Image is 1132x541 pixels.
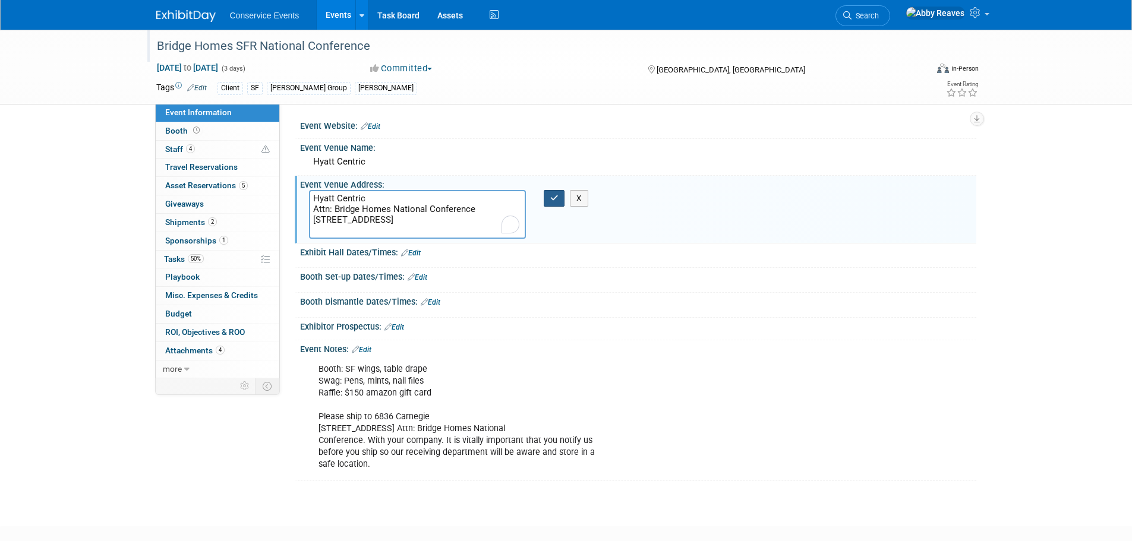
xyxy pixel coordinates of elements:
div: Booth Set-up Dates/Times: [300,268,976,283]
button: Committed [366,62,437,75]
div: Booth Dismantle Dates/Times: [300,293,976,308]
span: Giveaways [165,199,204,208]
div: Event Format [857,62,979,80]
span: Playbook [165,272,200,281]
span: 4 [216,346,225,355]
a: Playbook [156,268,279,286]
span: Budget [165,309,192,318]
a: Edit [421,298,440,306]
span: Attachments [165,346,225,355]
div: Booth: SF wings, table drape Swag: Pens, mints, nail files Raffle: $150 amazon gift card Please s... [310,357,846,477]
span: (3 days) [220,65,245,72]
a: Booth [156,122,279,140]
div: Event Venue Name: [300,139,976,154]
span: Asset Reservations [165,181,248,190]
span: 2 [208,217,217,226]
img: Format-Inperson.png [937,64,949,73]
div: SF [247,82,263,94]
div: Bridge Homes SFR National Conference [153,36,909,57]
span: 4 [186,144,195,153]
span: 5 [239,181,248,190]
a: Edit [361,122,380,131]
span: Booth not reserved yet [191,126,202,135]
span: more [163,364,182,374]
a: Budget [156,305,279,323]
a: Edit [352,346,371,354]
span: to [182,63,193,72]
span: Tasks [164,254,204,264]
a: Edit [384,323,404,331]
a: Giveaways [156,195,279,213]
a: Attachments4 [156,342,279,360]
div: Exhibit Hall Dates/Times: [300,243,976,259]
span: 50% [188,254,204,263]
span: Search [852,11,879,20]
img: ExhibitDay [156,10,216,22]
a: more [156,360,279,378]
td: Toggle Event Tabs [255,378,279,394]
span: Conservice Events [230,11,299,20]
a: Edit [187,84,207,92]
td: Personalize Event Tab Strip [235,378,256,394]
span: Misc. Expenses & Credits [165,290,258,300]
a: Edit [401,249,421,257]
a: Sponsorships1 [156,232,279,250]
a: Search [835,5,890,26]
span: [DATE] [DATE] [156,62,219,73]
div: [PERSON_NAME] Group [267,82,351,94]
span: Staff [165,144,195,154]
td: Tags [156,81,207,95]
span: Sponsorships [165,236,228,245]
div: Event Notes: [300,340,976,356]
a: Misc. Expenses & Credits [156,287,279,305]
span: Event Information [165,107,232,117]
button: X [570,190,588,207]
span: Travel Reservations [165,162,238,172]
div: In-Person [951,64,979,73]
span: Booth [165,126,202,135]
a: Travel Reservations [156,159,279,176]
span: 1 [219,236,228,245]
div: Event Rating [946,81,978,87]
span: [GEOGRAPHIC_DATA], [GEOGRAPHIC_DATA] [657,65,805,74]
div: Exhibitor Prospectus: [300,318,976,333]
a: Event Information [156,104,279,122]
img: Abby Reaves [906,7,965,20]
div: Hyatt Centric [309,153,967,171]
span: Potential Scheduling Conflict -- at least one attendee is tagged in another overlapping event. [261,144,270,155]
div: Event Website: [300,117,976,132]
a: Edit [408,273,427,281]
a: Staff4 [156,141,279,159]
a: ROI, Objectives & ROO [156,324,279,341]
div: [PERSON_NAME] [355,82,417,94]
a: Tasks50% [156,251,279,268]
a: Asset Reservations5 [156,177,279,195]
textarea: To enrich screen reader interactions, please activate Accessibility in Grammarly extension settings [309,190,526,239]
div: Client [217,82,243,94]
span: Shipments [165,217,217,227]
div: Event Venue Address: [300,176,976,191]
span: ROI, Objectives & ROO [165,327,245,337]
a: Shipments2 [156,214,279,232]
